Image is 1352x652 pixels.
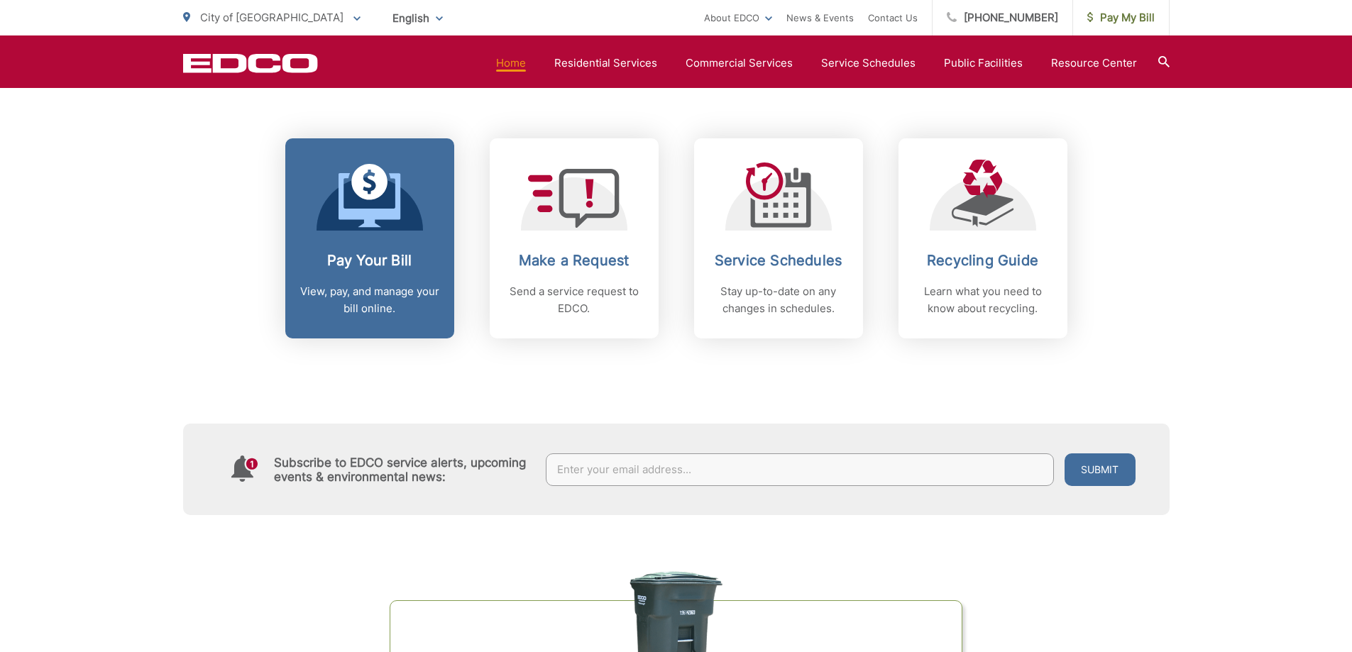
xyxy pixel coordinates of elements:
a: Contact Us [868,9,918,26]
p: Stay up-to-date on any changes in schedules. [708,283,849,317]
a: Service Schedules Stay up-to-date on any changes in schedules. [694,138,863,338]
h2: Service Schedules [708,252,849,269]
h2: Recycling Guide [913,252,1053,269]
a: News & Events [786,9,854,26]
a: Make a Request Send a service request to EDCO. [490,138,659,338]
a: About EDCO [704,9,772,26]
a: Home [496,55,526,72]
span: City of [GEOGRAPHIC_DATA] [200,11,344,24]
button: Submit [1065,453,1136,486]
a: EDCD logo. Return to the homepage. [183,53,318,73]
h2: Pay Your Bill [299,252,440,269]
input: Enter your email address... [546,453,1054,486]
a: Recycling Guide Learn what you need to know about recycling. [898,138,1067,338]
p: Send a service request to EDCO. [504,283,644,317]
a: Pay Your Bill View, pay, and manage your bill online. [285,138,454,338]
a: Public Facilities [944,55,1023,72]
a: Commercial Services [686,55,793,72]
span: Pay My Bill [1087,9,1155,26]
h2: Make a Request [504,252,644,269]
a: Residential Services [554,55,657,72]
p: Learn what you need to know about recycling. [913,283,1053,317]
span: English [382,6,454,31]
a: Resource Center [1051,55,1137,72]
h4: Subscribe to EDCO service alerts, upcoming events & environmental news: [274,455,532,484]
a: Service Schedules [821,55,916,72]
p: View, pay, and manage your bill online. [299,283,440,317]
